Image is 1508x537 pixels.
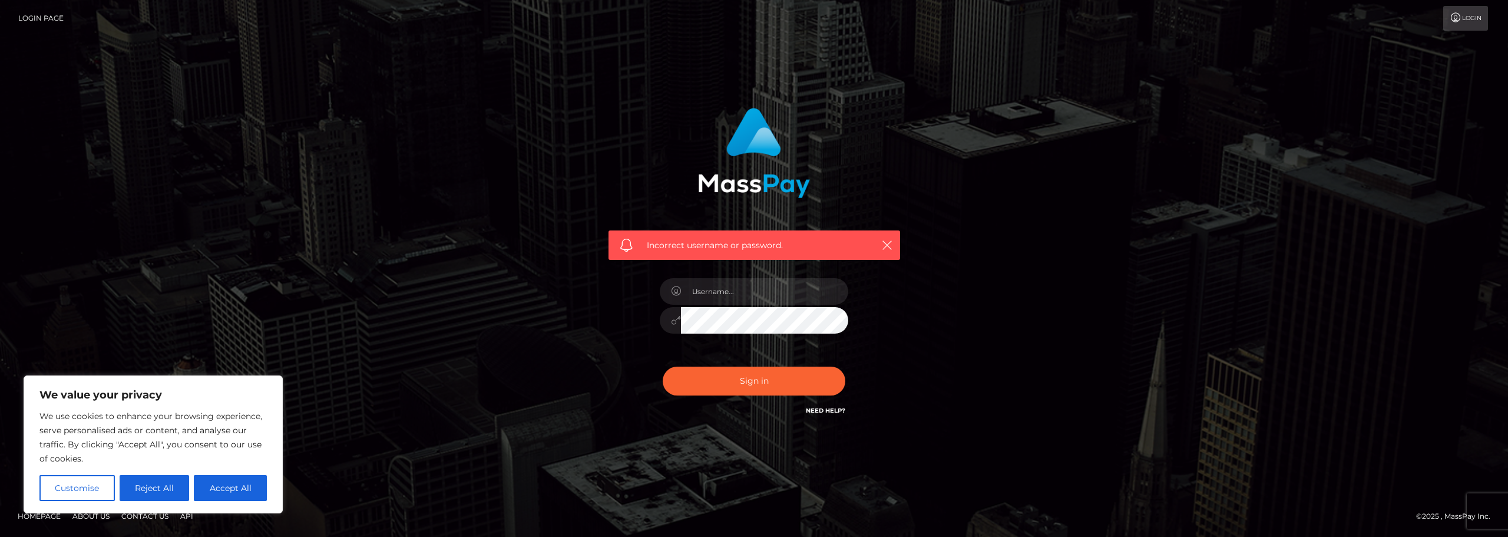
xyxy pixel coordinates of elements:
input: Username... [681,278,848,305]
a: Login Page [18,6,64,31]
span: Incorrect username or password. [647,239,862,252]
img: MassPay Login [698,108,810,198]
p: We use cookies to enhance your browsing experience, serve personalised ads or content, and analys... [39,409,267,466]
div: We value your privacy [24,375,283,513]
button: Accept All [194,475,267,501]
a: Homepage [13,507,65,525]
button: Customise [39,475,115,501]
a: API [176,507,198,525]
button: Reject All [120,475,190,501]
a: Login [1443,6,1488,31]
p: We value your privacy [39,388,267,402]
a: Need Help? [806,407,845,414]
a: Contact Us [117,507,173,525]
button: Sign in [663,367,845,396]
div: © 2025 , MassPay Inc. [1416,510,1499,523]
a: About Us [68,507,114,525]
